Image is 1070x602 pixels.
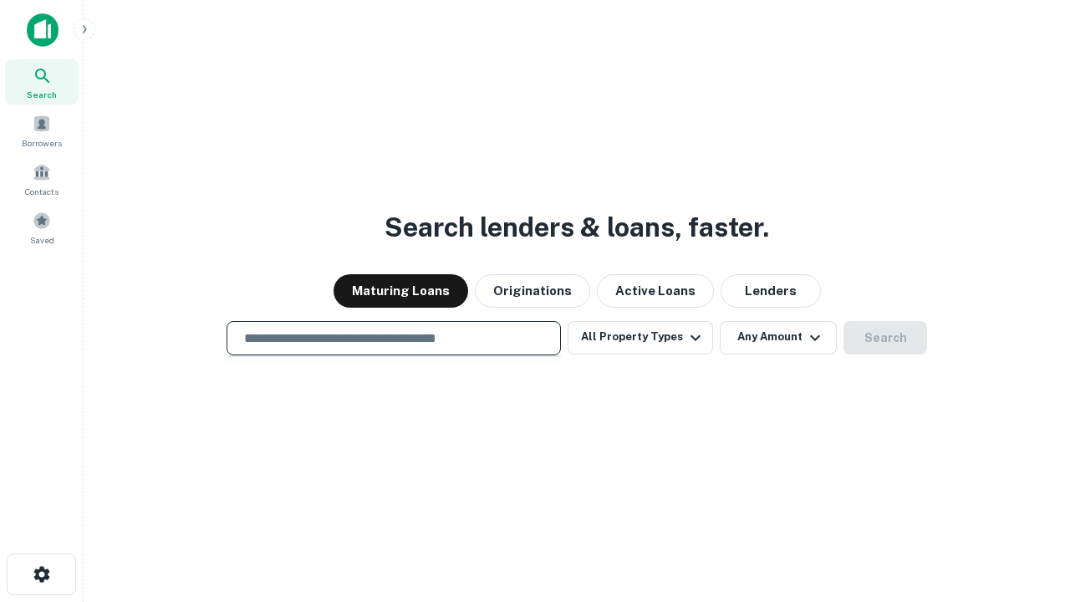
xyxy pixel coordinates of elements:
[721,274,821,308] button: Lenders
[597,274,714,308] button: Active Loans
[475,274,590,308] button: Originations
[27,88,57,101] span: Search
[720,321,837,355] button: Any Amount
[5,205,79,250] a: Saved
[25,185,59,198] span: Contacts
[22,136,62,150] span: Borrowers
[27,13,59,47] img: capitalize-icon.png
[5,108,79,153] a: Borrowers
[334,274,468,308] button: Maturing Loans
[986,468,1070,548] iframe: Chat Widget
[5,59,79,105] a: Search
[568,321,713,355] button: All Property Types
[30,233,54,247] span: Saved
[385,207,769,247] h3: Search lenders & loans, faster.
[5,156,79,202] a: Contacts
